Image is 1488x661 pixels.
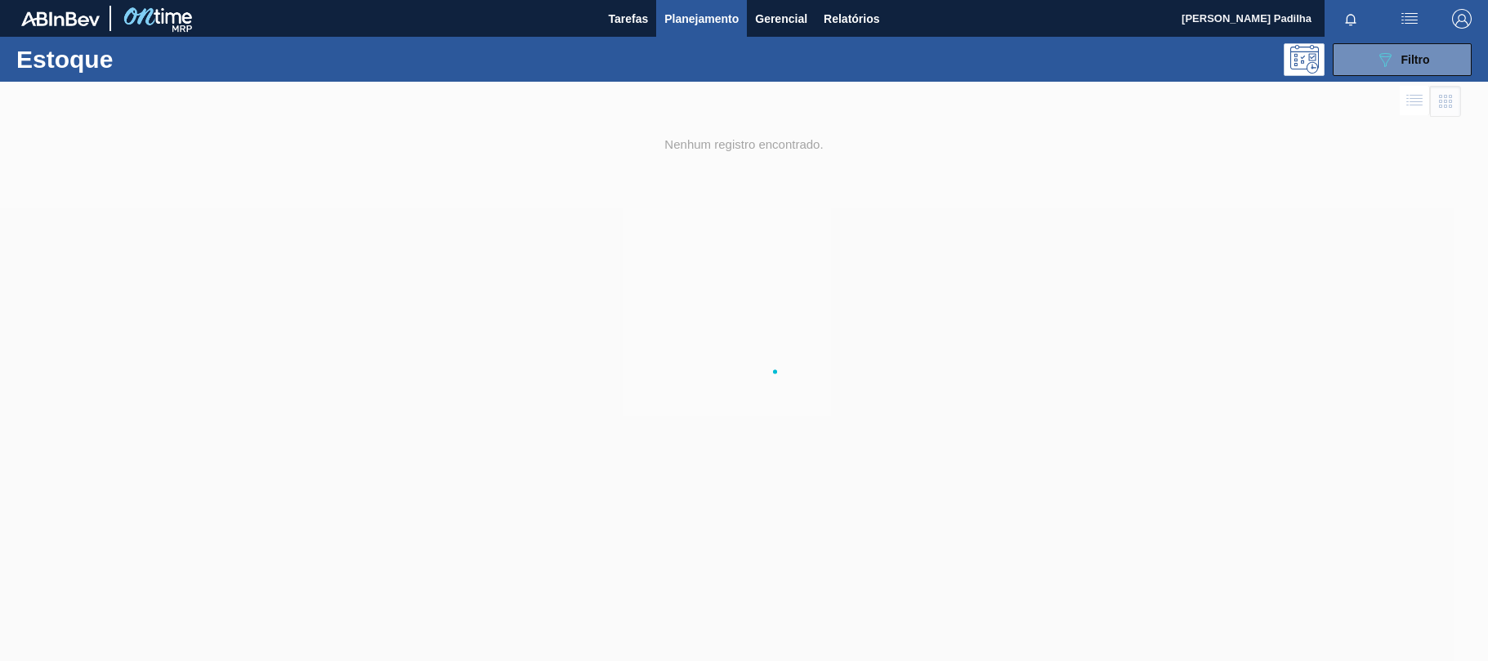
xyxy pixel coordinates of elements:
img: Logout [1452,9,1472,29]
span: Gerencial [755,9,807,29]
span: Planejamento [664,9,739,29]
img: userActions [1400,9,1419,29]
span: Relatórios [824,9,879,29]
span: Filtro [1401,53,1430,66]
button: Filtro [1333,43,1472,76]
button: Notificações [1325,7,1377,30]
span: Tarefas [608,9,648,29]
h1: Estoque [16,50,258,69]
img: TNhmsLtSVTkK8tSr43FrP2fwEKptu5GPRR3wAAAABJRU5ErkJggg== [21,11,100,26]
div: Pogramando: nenhum usuário selecionado [1284,43,1325,76]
